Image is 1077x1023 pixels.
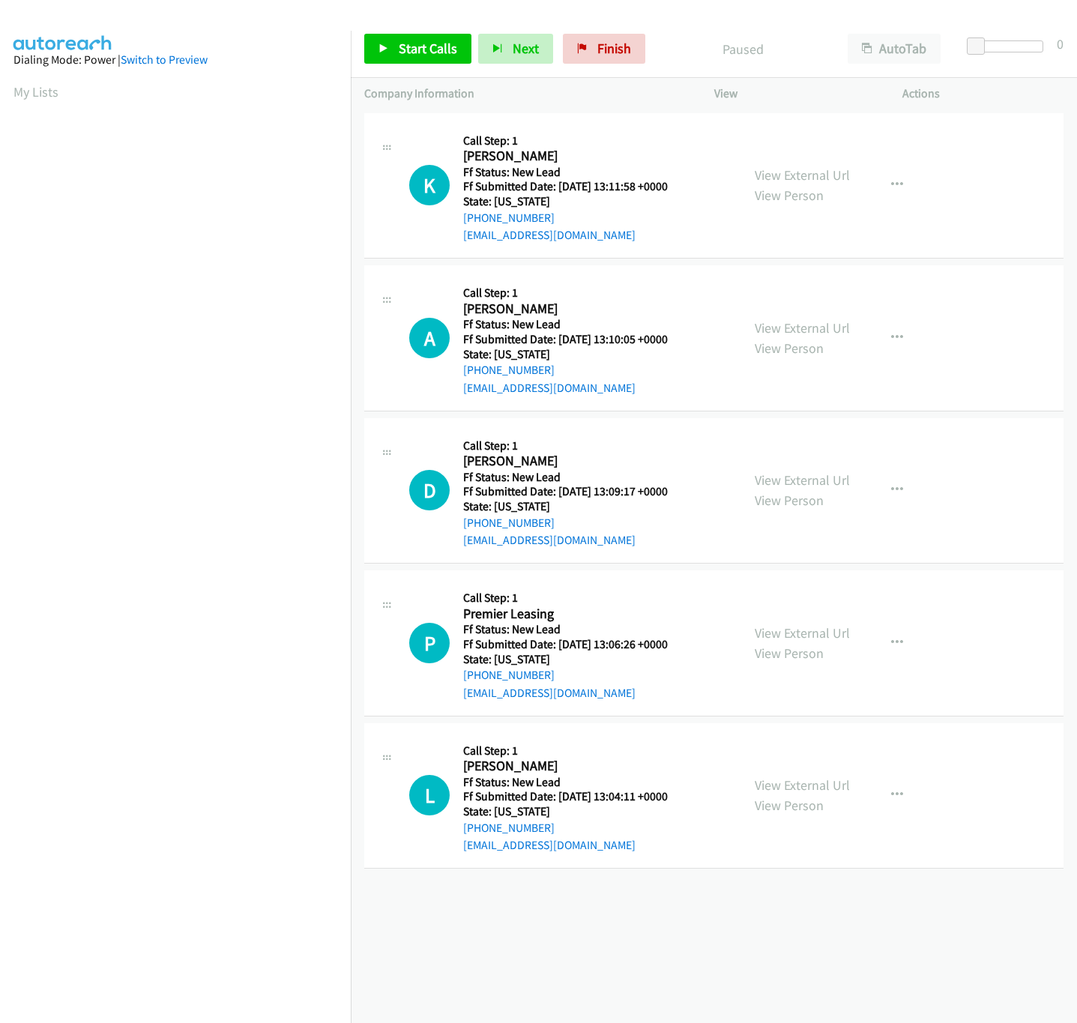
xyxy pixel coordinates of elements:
[463,286,687,301] h5: Call Step: 1
[463,499,687,514] h5: State: [US_STATE]
[974,40,1043,52] div: Delay between calls (in seconds)
[409,775,450,815] div: The call is yet to be attempted
[755,645,824,662] a: View Person
[409,623,450,663] div: The call is yet to be attempted
[755,340,824,357] a: View Person
[463,516,555,530] a: [PHONE_NUMBER]
[463,838,636,852] a: [EMAIL_ADDRESS][DOMAIN_NAME]
[463,347,687,362] h5: State: [US_STATE]
[563,34,645,64] a: Finish
[463,533,636,547] a: [EMAIL_ADDRESS][DOMAIN_NAME]
[409,318,450,358] h1: A
[463,484,687,499] h5: Ff Submitted Date: [DATE] 13:09:17 +0000
[463,686,636,700] a: [EMAIL_ADDRESS][DOMAIN_NAME]
[755,797,824,814] a: View Person
[1057,34,1064,54] div: 0
[463,821,555,835] a: [PHONE_NUMBER]
[463,470,687,485] h5: Ff Status: New Lead
[463,743,687,758] h5: Call Step: 1
[463,789,687,804] h5: Ff Submitted Date: [DATE] 13:04:11 +0000
[902,85,1064,103] p: Actions
[409,165,450,205] h1: K
[463,363,555,377] a: [PHONE_NUMBER]
[463,775,687,790] h5: Ff Status: New Lead
[463,758,687,775] h2: [PERSON_NAME]
[666,39,821,59] p: Paused
[463,148,687,165] h2: [PERSON_NAME]
[478,34,553,64] button: Next
[463,804,687,819] h5: State: [US_STATE]
[463,133,687,148] h5: Call Step: 1
[513,40,539,57] span: Next
[755,187,824,204] a: View Person
[463,317,687,332] h5: Ff Status: New Lead
[463,194,687,209] h5: State: [US_STATE]
[597,40,631,57] span: Finish
[755,624,850,642] a: View External Url
[463,332,687,347] h5: Ff Submitted Date: [DATE] 13:10:05 +0000
[13,115,351,827] iframe: Dialpad
[409,623,450,663] h1: P
[463,637,687,652] h5: Ff Submitted Date: [DATE] 13:06:26 +0000
[463,211,555,225] a: [PHONE_NUMBER]
[755,776,850,794] a: View External Url
[463,591,687,606] h5: Call Step: 1
[121,52,208,67] a: Switch to Preview
[848,34,941,64] button: AutoTab
[409,470,450,510] h1: D
[755,471,850,489] a: View External Url
[399,40,457,57] span: Start Calls
[463,228,636,242] a: [EMAIL_ADDRESS][DOMAIN_NAME]
[463,652,687,667] h5: State: [US_STATE]
[463,622,687,637] h5: Ff Status: New Lead
[463,606,687,623] h2: Premier Leasing
[755,492,824,509] a: View Person
[755,166,850,184] a: View External Url
[409,318,450,358] div: The call is yet to be attempted
[463,668,555,682] a: [PHONE_NUMBER]
[409,470,450,510] div: The call is yet to be attempted
[463,179,687,194] h5: Ff Submitted Date: [DATE] 13:11:58 +0000
[755,319,850,337] a: View External Url
[463,438,687,453] h5: Call Step: 1
[463,381,636,395] a: [EMAIL_ADDRESS][DOMAIN_NAME]
[463,165,687,180] h5: Ff Status: New Lead
[364,34,471,64] a: Start Calls
[714,85,875,103] p: View
[13,51,337,69] div: Dialing Mode: Power |
[463,453,687,470] h2: [PERSON_NAME]
[13,83,58,100] a: My Lists
[409,775,450,815] h1: L
[409,165,450,205] div: The call is yet to be attempted
[463,301,687,318] h2: [PERSON_NAME]
[364,85,687,103] p: Company Information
